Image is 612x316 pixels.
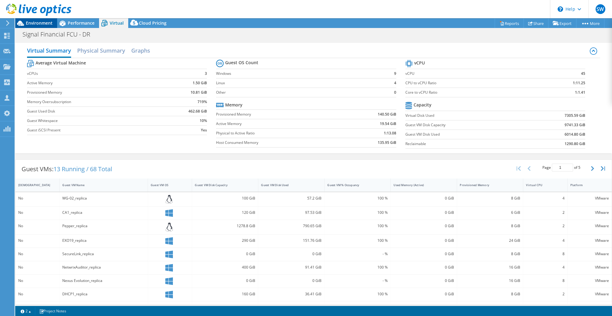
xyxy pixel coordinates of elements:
[414,60,425,66] b: vCPU
[575,89,585,95] b: 1:1.41
[405,71,538,77] label: vCPU
[261,291,321,297] div: 36.41 GiB
[394,71,396,77] b: 9
[570,277,609,284] div: VMware
[18,223,57,229] div: No
[62,291,145,297] div: DHCP1_replica
[526,237,564,244] div: 4
[62,277,145,284] div: Nexus Evolution_replica
[394,223,454,229] div: 0 GiB
[225,60,258,66] b: Guest OS Count
[62,183,138,187] div: Guest VM Name
[216,71,387,77] label: Windows
[570,195,609,202] div: VMware
[327,251,388,257] div: - %
[195,195,255,202] div: 100 GiB
[261,209,321,216] div: 97.53 GiB
[460,223,520,229] div: 8 GiB
[62,237,145,244] div: EXO19_replica
[384,130,396,136] b: 1:13.08
[261,183,314,187] div: Guest VM Disk Used
[195,223,255,229] div: 1278.8 GiB
[495,19,524,28] a: Reports
[414,102,431,108] b: Capacity
[542,164,580,172] span: Page of
[195,251,255,257] div: 0 GiB
[139,20,167,26] span: Cloud Pricing
[327,264,388,271] div: 100 %
[62,223,145,229] div: Pepper_replica
[570,264,609,271] div: VMware
[205,71,207,77] b: 3
[552,164,573,172] input: jump to page
[405,113,527,119] label: Virtual Disk Used
[394,183,447,187] div: Used Memory (Active)
[216,130,344,136] label: Physical to Active Ratio
[18,264,57,271] div: No
[558,6,563,12] svg: \n
[460,291,520,297] div: 8 GiB
[62,264,145,271] div: NetwrixAuditor_replica
[27,80,164,86] label: Active Memory
[327,237,388,244] div: 100 %
[35,307,70,315] a: Project Notes
[565,113,585,119] b: 7305.59 GiB
[195,277,255,284] div: 0 GiB
[394,291,454,297] div: 0 GiB
[570,251,609,257] div: VMware
[394,209,454,216] div: 0 GiB
[193,80,207,86] b: 1.50 GiB
[460,251,520,257] div: 8 GiB
[378,111,396,117] b: 140.50 GiB
[548,19,576,28] a: Export
[565,131,585,137] b: 6014.80 GiB
[380,121,396,127] b: 19.54 GiB
[394,264,454,271] div: 0 GiB
[570,209,609,216] div: VMware
[191,89,207,95] b: 10.81 GiB
[460,264,520,271] div: 16 GiB
[62,251,145,257] div: SecureLink_replica
[565,122,585,128] b: 9741.33 GiB
[195,183,248,187] div: Guest VM Disk Capacity
[216,80,387,86] label: Linux
[570,183,602,187] div: Platform
[327,277,388,284] div: - %
[18,209,57,216] div: No
[195,264,255,271] div: 400 GiB
[565,141,585,147] b: 1290.80 GiB
[327,291,388,297] div: 100 %
[394,251,454,257] div: 0 GiB
[53,165,112,173] span: 13 Running / 68 Total
[524,19,548,28] a: Share
[526,209,564,216] div: 2
[27,99,164,105] label: Memory Oversubscription
[526,264,564,271] div: 4
[216,89,387,95] label: Other
[405,80,538,86] label: CPU to vCPU Ratio
[570,223,609,229] div: VMware
[570,291,609,297] div: VMware
[261,195,321,202] div: 57.2 GiB
[570,237,609,244] div: VMware
[216,140,344,146] label: Host Consumed Memory
[195,237,255,244] div: 290 GiB
[405,141,527,147] label: Reclaimable
[110,20,124,26] span: Virtual
[195,291,255,297] div: 160 GiB
[27,71,164,77] label: vCPUs
[18,291,57,297] div: No
[77,44,125,57] h2: Physical Summary
[460,237,520,244] div: 24 GiB
[573,80,585,86] b: 1:11.25
[27,44,71,58] h2: Virtual Summary
[261,277,321,284] div: 0 GiB
[200,118,207,124] b: 10%
[18,277,57,284] div: No
[526,251,564,257] div: 8
[596,4,605,14] span: SW
[18,183,49,187] div: [DEMOGRAPHIC_DATA]
[405,122,527,128] label: Guest VM Disk Capacity
[526,277,564,284] div: 8
[576,19,604,28] a: More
